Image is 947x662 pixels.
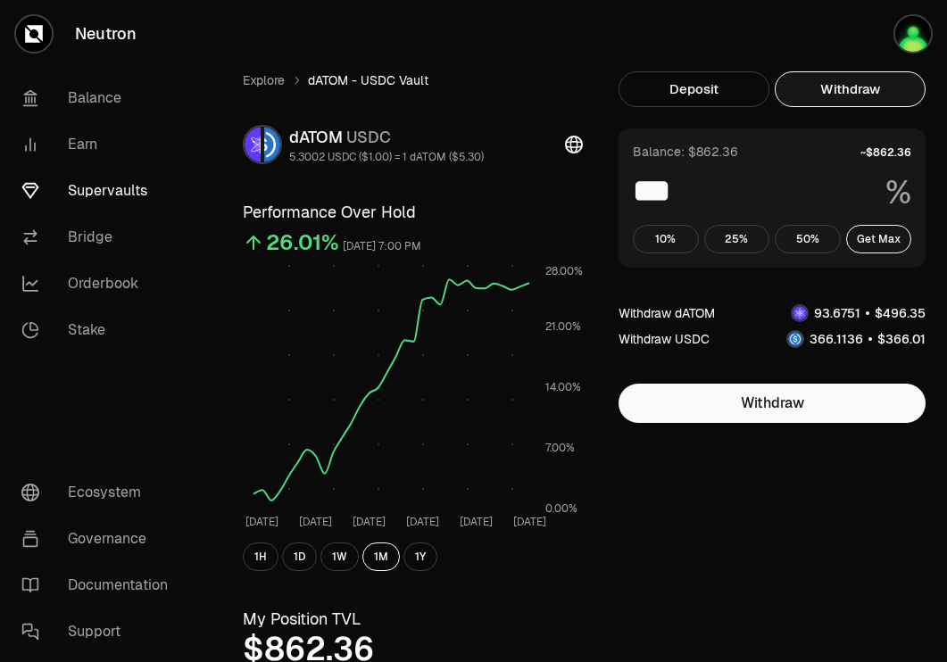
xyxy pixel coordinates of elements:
span: dATOM - USDC Vault [308,71,428,89]
a: Support [7,608,193,655]
tspan: [DATE] [245,515,278,529]
h3: Performance Over Hold [243,200,583,225]
button: Withdraw [775,71,926,107]
div: Withdraw USDC [619,330,710,348]
a: Documentation [7,562,193,608]
tspan: [DATE] [299,515,332,529]
img: dATOM Logo [245,127,261,162]
img: USDC Logo [788,332,802,346]
tspan: [DATE] [353,515,386,529]
button: 10% [633,225,699,253]
div: dATOM [289,125,484,150]
nav: breadcrumb [243,71,583,89]
a: Governance [7,516,193,562]
button: 1W [320,542,359,571]
tspan: 28.00% [545,264,583,278]
a: Supervaults [7,168,193,214]
button: Get Max [846,225,912,253]
button: Deposit [619,71,769,107]
tspan: 21.00% [545,319,581,334]
tspan: [DATE] [460,515,493,529]
a: Balance [7,75,193,121]
img: dATOM Logo [793,306,807,320]
tspan: 7.00% [545,441,575,455]
img: Atom Staking [895,16,931,52]
button: 1Y [403,542,437,571]
button: 50% [775,225,841,253]
button: 1M [362,542,400,571]
div: 5.3002 USDC ($1.00) = 1 dATOM ($5.30) [289,150,484,164]
span: % [885,175,911,211]
tspan: 14.00% [545,380,581,394]
a: Stake [7,307,193,353]
a: Orderbook [7,261,193,307]
button: 1H [243,542,278,571]
div: 26.01% [266,228,339,257]
a: Earn [7,121,193,168]
button: 25% [704,225,770,253]
div: [DATE] 7:00 PM [343,236,421,257]
tspan: 0.00% [545,501,577,516]
h3: My Position TVL [243,607,583,632]
span: USDC [346,127,391,147]
button: 1D [282,542,317,571]
img: USDC Logo [264,127,280,162]
a: Ecosystem [7,469,193,516]
div: Withdraw dATOM [619,304,715,322]
div: Balance: $862.36 [633,143,738,161]
a: Bridge [7,214,193,261]
tspan: [DATE] [406,515,439,529]
tspan: [DATE] [513,515,546,529]
button: Withdraw [619,384,926,423]
a: Explore [243,71,285,89]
